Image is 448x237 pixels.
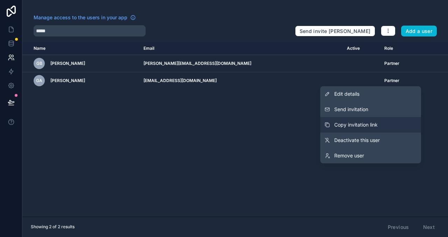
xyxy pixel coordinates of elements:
span: [PERSON_NAME] [50,61,85,66]
button: Send invitation [320,102,421,117]
span: GA [36,78,42,83]
th: Name [22,42,139,55]
span: Edit details [334,90,359,97]
button: Add a user [401,26,437,37]
span: Copy invitation link [334,121,378,128]
span: Partner [384,78,399,83]
td: [EMAIL_ADDRESS][DOMAIN_NAME] [139,72,343,89]
span: Partner [384,61,399,66]
a: Edit details [320,86,421,102]
span: [PERSON_NAME] [50,78,85,83]
span: Deactivate this user [334,137,380,144]
th: Active [343,42,380,55]
span: Manage access to the users in your app [34,14,127,21]
button: Copy invitation link [320,117,421,133]
button: Send invite [PERSON_NAME] [295,26,375,37]
th: Role [380,42,421,55]
span: Send invitation [334,106,368,113]
a: Remove user [320,148,421,163]
a: Manage access to the users in your app [34,14,136,21]
td: [PERSON_NAME][EMAIL_ADDRESS][DOMAIN_NAME] [139,55,343,72]
span: Remove user [334,152,364,159]
a: Deactivate this user [320,133,421,148]
div: scrollable content [22,42,448,217]
th: Email [139,42,343,55]
span: Showing 2 of 2 results [31,224,75,230]
span: GB [36,61,42,66]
